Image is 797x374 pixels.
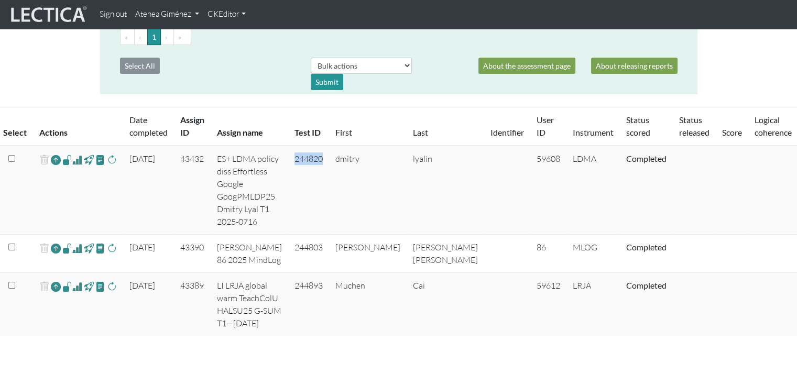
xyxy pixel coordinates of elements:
[95,153,105,166] span: view
[537,115,554,137] a: User ID
[288,107,329,146] th: Test ID
[174,146,211,235] td: 43432
[120,58,160,74] button: Select All
[123,235,174,273] td: [DATE]
[626,280,667,290] a: Completed = assessment has been completed; CS scored = assessment has been CLAS scored; LS scored...
[39,241,49,256] span: delete
[33,107,123,146] th: Actions
[566,146,620,235] td: LDMA
[530,273,566,336] td: 59612
[311,74,343,90] div: Submit
[95,280,105,292] span: view
[51,241,61,256] a: Reopen
[123,146,174,235] td: [DATE]
[39,152,49,168] span: delete
[626,115,650,137] a: Status scored
[107,153,117,166] span: rescore
[407,146,484,235] td: lyalin
[84,153,94,166] span: view
[84,242,94,254] span: view
[288,235,329,273] td: 244803
[679,115,709,137] a: Status released
[95,4,131,25] a: Sign out
[626,242,667,252] a: Completed = assessment has been completed; CS scored = assessment has been CLAS scored; LS scored...
[288,146,329,235] td: 244820
[329,273,407,336] td: Muchen
[51,152,61,168] a: Reopen
[407,235,484,273] td: [PERSON_NAME] [PERSON_NAME]
[626,153,667,163] a: Completed = assessment has been completed; CS scored = assessment has been CLAS scored; LS scored...
[174,235,211,273] td: 43390
[72,280,82,293] span: Analyst score
[335,127,352,137] a: First
[72,242,82,255] span: Analyst score
[329,235,407,273] td: [PERSON_NAME]
[123,273,174,336] td: [DATE]
[573,127,614,137] a: Instrument
[72,153,82,166] span: Analyst score
[530,146,566,235] td: 59608
[211,273,288,336] td: LI LRJA global warm TeachColU HALSU25 G-SUM T1—[DATE]
[95,242,105,254] span: view
[174,273,211,336] td: 43389
[131,4,203,25] a: Atenea Giménez
[478,58,575,74] a: About the assessment page
[490,127,524,137] a: Identifier
[722,127,742,137] a: Score
[591,58,678,74] a: About releasing reports
[530,235,566,273] td: 86
[62,242,72,254] span: view
[413,127,428,137] a: Last
[566,273,620,336] td: LRJA
[62,280,72,292] span: view
[39,279,49,294] span: delete
[51,279,61,294] a: Reopen
[62,153,72,166] span: view
[8,5,87,25] img: lecticalive
[107,242,117,255] span: rescore
[174,107,211,146] th: Assign ID
[566,235,620,273] td: MLOG
[329,146,407,235] td: dmitry
[211,146,288,235] td: ES+ LDMA policy diss Effortless Google GoogPMLDP25 Dmitry Lyal T1 2025-0716
[203,4,250,25] a: CKEditor
[288,273,329,336] td: 244893
[84,280,94,292] span: view
[211,107,288,146] th: Assign name
[120,29,678,45] ul: Pagination
[129,115,168,137] a: Date completed
[107,280,117,293] span: rescore
[147,29,161,45] button: Go to page 1
[211,235,288,273] td: [PERSON_NAME] 86 2025 MindLog
[407,273,484,336] td: Cai
[755,115,792,137] a: Logical coherence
